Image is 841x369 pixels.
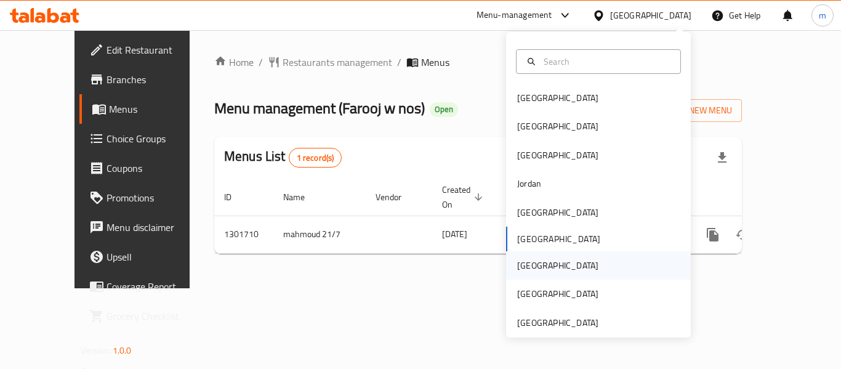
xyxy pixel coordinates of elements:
div: Open [430,102,458,117]
span: Vendor [376,190,417,205]
div: [GEOGRAPHIC_DATA] [517,259,598,272]
span: Open [430,104,458,115]
span: 1.0.0 [113,343,132,359]
span: Grocery Checklist [107,309,205,323]
span: Choice Groups [107,131,205,146]
span: Add New Menu [656,103,732,118]
li: / [397,55,401,70]
a: Menus [79,94,215,124]
li: / [259,55,263,70]
a: Branches [79,65,215,94]
div: Total records count [289,148,342,168]
div: [GEOGRAPHIC_DATA] [517,316,598,330]
div: Jordan [517,177,541,190]
span: ID [224,190,247,205]
a: Edit Restaurant [79,35,215,65]
span: Menus [109,102,205,116]
a: Choice Groups [79,124,215,153]
td: mahmoud 21/7 [273,216,366,253]
a: Menu disclaimer [79,213,215,242]
div: Export file [707,143,737,172]
a: Restaurants management [268,55,392,70]
span: Menu disclaimer [107,220,205,235]
span: Version: [81,343,111,359]
span: Upsell [107,249,205,264]
span: Restaurants management [283,55,392,70]
div: [GEOGRAPHIC_DATA] [517,91,598,105]
a: Upsell [79,242,215,272]
div: [GEOGRAPHIC_DATA] [517,206,598,219]
span: Menus [421,55,449,70]
div: [GEOGRAPHIC_DATA] [517,148,598,162]
a: Promotions [79,183,215,213]
span: Menu management ( Farooj w nos ) [214,94,425,122]
button: Change Status [728,220,757,249]
span: [DATE] [442,226,467,242]
span: Promotions [107,190,205,205]
div: [GEOGRAPHIC_DATA] [610,9,691,22]
a: Grocery Checklist [79,301,215,331]
span: Coupons [107,161,205,176]
h2: Menus List [224,147,342,168]
span: Edit Restaurant [107,43,205,57]
div: [GEOGRAPHIC_DATA] [517,287,598,301]
span: Name [283,190,321,205]
button: more [698,220,728,249]
span: Created On [442,182,486,212]
div: Menu-management [477,8,552,23]
td: 1301710 [214,216,273,253]
span: Branches [107,72,205,87]
input: Search [539,55,673,68]
nav: breadcrumb [214,55,742,70]
span: 1 record(s) [289,152,342,164]
a: Home [214,55,254,70]
div: [GEOGRAPHIC_DATA] [517,120,598,133]
span: Coverage Report [107,279,205,294]
button: Add New Menu [646,99,742,122]
span: m [819,9,826,22]
a: Coverage Report [79,272,215,301]
a: Coupons [79,153,215,183]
